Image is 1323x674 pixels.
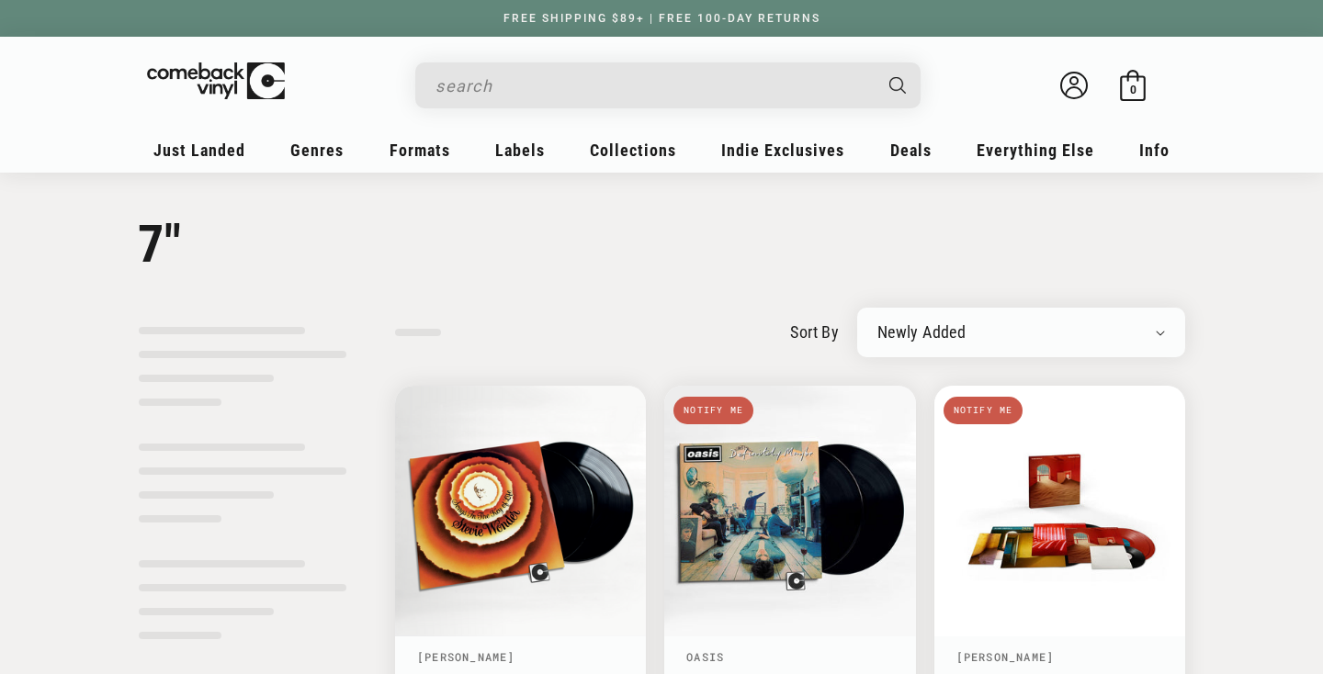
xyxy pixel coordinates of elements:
span: Everything Else [977,140,1094,160]
a: [PERSON_NAME] [956,649,1055,664]
span: Info [1139,140,1170,160]
input: search [435,67,871,105]
h1: 7" [138,214,1185,275]
span: 0 [1130,83,1136,96]
button: Search [874,62,923,108]
span: Deals [890,140,932,160]
a: Oasis [686,649,724,664]
span: Formats [390,140,450,160]
span: Just Landed [153,140,245,160]
span: Collections [590,140,676,160]
a: FREE SHIPPING $89+ | FREE 100-DAY RETURNS [485,12,839,25]
span: Labels [495,140,545,160]
span: Indie Exclusives [721,140,844,160]
label: sort by [790,320,839,344]
div: Search [415,62,921,108]
a: [PERSON_NAME] [417,649,515,664]
span: Genres [290,140,344,160]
